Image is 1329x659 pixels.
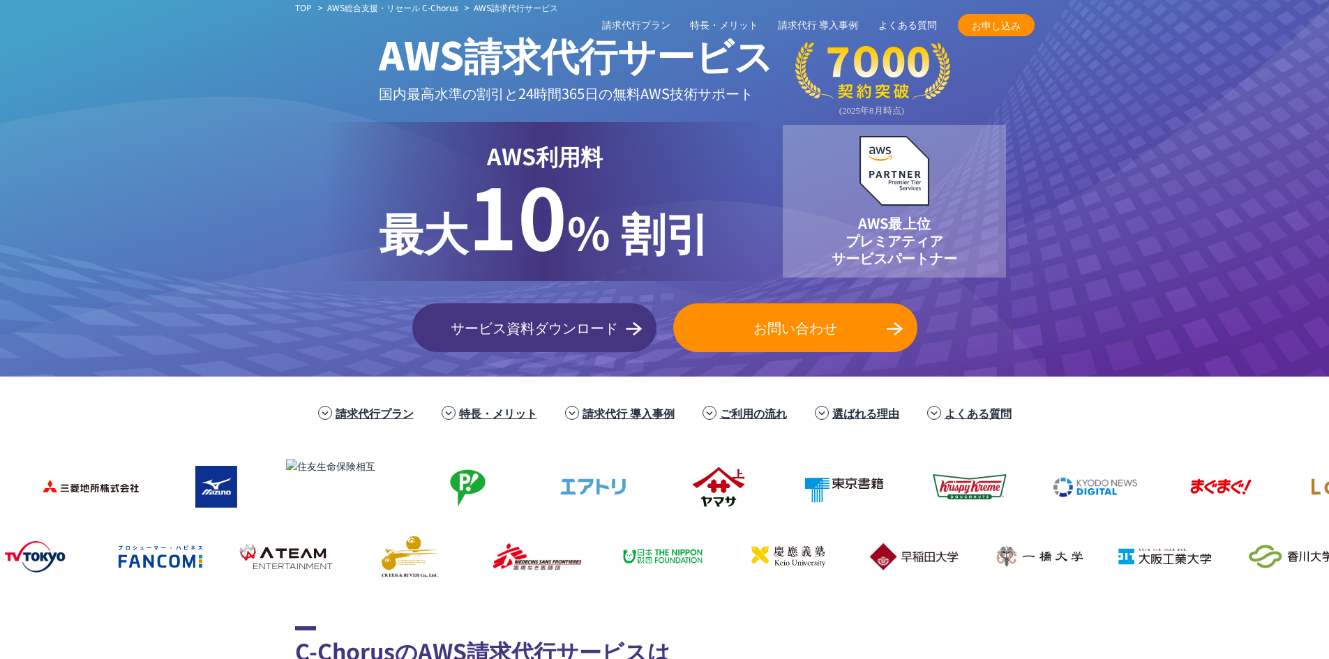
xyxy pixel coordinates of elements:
[673,317,917,338] span: お問い合わせ
[459,404,537,421] a: 特長・メリット
[731,529,843,584] img: 慶應義塾
[958,18,1035,33] span: お申し込み
[857,529,968,584] img: 早稲田大学
[832,404,899,421] a: 選ばれる理由
[787,459,899,515] img: 東京書籍
[327,1,458,14] a: AWS総合支援・リセール C-Chorus
[958,14,1035,36] a: お申し込み
[379,139,710,172] p: AWS利用料
[690,18,758,33] a: 特長・メリット
[606,529,717,584] img: 日本財団
[412,317,656,338] span: サービス資料ダウンロード
[795,42,950,116] img: 契約件数
[412,303,656,352] a: サービス資料ダウンロード
[583,404,675,421] a: 請求代行 導入事例
[410,459,522,515] img: フジモトHD
[379,172,710,264] p: % 割引
[661,459,773,515] img: ヤマサ醤油
[480,529,592,584] img: 国境なき医師団
[945,404,1012,421] a: よくある質問
[468,153,567,275] span: 10
[859,136,929,206] img: AWSプレミアティアサービスパートナー
[536,459,647,515] img: エアトリ
[336,404,414,421] a: 請求代行プラン
[778,18,859,33] a: 請求代行 導入事例
[229,529,340,584] img: エイチーム
[1038,459,1150,515] img: 共同通信デジタル
[913,459,1024,515] img: クリスピー・クリーム・ドーナツ
[474,1,558,13] span: AWS請求代行サービス
[379,82,773,105] p: 国内最高水準の割引と 24時間365日の無料AWS技術サポート
[159,459,271,515] img: ミズノ
[832,214,957,266] p: AWS最上位 プレミアティア サービスパートナー
[602,18,670,33] a: 請求代行プラン
[103,529,215,584] img: ファンコミュニケーションズ
[295,1,312,14] a: TOP
[33,459,145,515] img: 三菱地所
[720,404,787,421] a: ご利用の流れ
[379,26,773,82] span: AWS請求代行サービス
[1108,529,1219,584] img: 大阪工業大学
[354,529,466,584] img: クリーク・アンド・リバー
[673,303,917,352] a: お問い合わせ
[878,18,937,33] a: よくある質問
[1164,459,1275,515] img: まぐまぐ
[379,199,468,263] span: 最大
[285,459,396,515] img: 住友生命保険相互
[982,529,1094,584] img: 一橋大学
